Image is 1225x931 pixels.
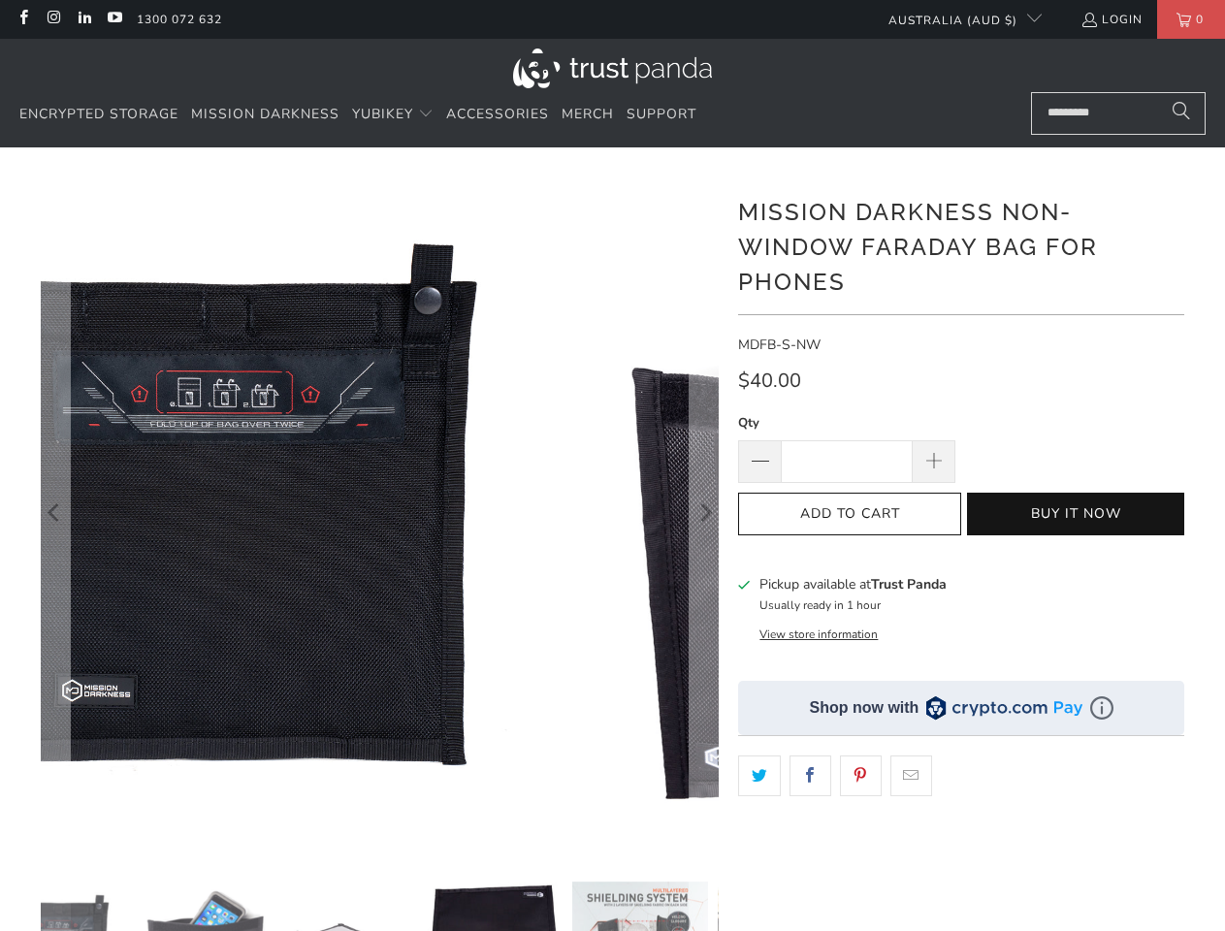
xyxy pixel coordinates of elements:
[738,493,961,536] button: Add to Cart
[810,697,919,719] div: Shop now with
[562,92,614,138] a: Merch
[45,12,61,27] a: Trust Panda Australia on Instagram
[1031,92,1206,135] input: Search...
[738,336,821,354] span: MDFB-S-NW
[738,368,801,394] span: $40.00
[19,92,178,138] a: Encrypted Storage
[890,755,932,796] a: Email this to a friend
[40,177,71,852] button: Previous
[513,48,712,88] img: Trust Panda Australia
[759,626,878,642] button: View store information
[562,105,614,123] span: Merch
[446,92,549,138] a: Accessories
[352,92,434,138] summary: YubiKey
[191,92,339,138] a: Mission Darkness
[19,105,178,123] span: Encrypted Storage
[627,105,696,123] span: Support
[446,105,549,123] span: Accessories
[790,755,831,796] a: Share this on Facebook
[76,12,92,27] a: Trust Panda Australia on LinkedIn
[759,574,947,594] h3: Pickup available at
[19,92,696,138] nav: Translation missing: en.navigation.header.main_nav
[191,105,339,123] span: Mission Darkness
[758,506,941,523] span: Add to Cart
[738,830,1184,894] iframe: Reviews Widget
[967,493,1184,536] button: Buy it now
[137,9,222,30] a: 1300 072 632
[871,575,947,594] b: Trust Panda
[352,105,413,123] span: YubiKey
[738,191,1184,300] h1: Mission Darkness Non-Window Faraday Bag for Phones
[759,597,881,613] small: Usually ready in 1 hour
[106,12,122,27] a: Trust Panda Australia on YouTube
[1080,9,1143,30] a: Login
[689,177,720,852] button: Next
[1157,92,1206,135] button: Search
[840,755,882,796] a: Share this on Pinterest
[15,12,31,27] a: Trust Panda Australia on Facebook
[738,412,955,433] label: Qty
[627,92,696,138] a: Support
[738,755,780,796] a: Share this on Twitter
